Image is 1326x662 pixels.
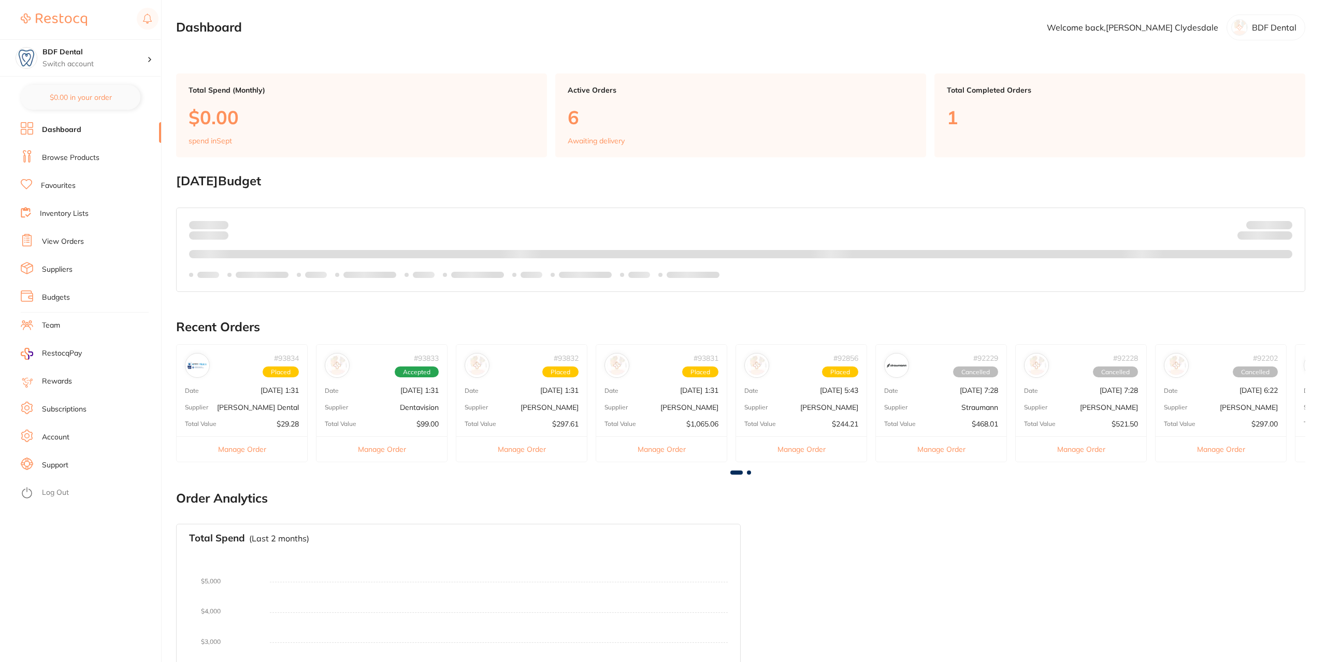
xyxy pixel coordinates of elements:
p: Supplier [604,404,628,411]
a: Suppliers [42,264,73,275]
p: (Last 2 months) [249,534,309,543]
button: Manage Order [316,436,447,462]
p: Date [1024,387,1038,394]
p: Supplier [185,404,208,411]
p: $244.21 [832,420,858,428]
p: Awaiting delivery [568,137,625,145]
img: RestocqPay [21,348,33,360]
a: Inventory Lists [40,209,89,219]
h2: Recent Orders [176,320,1305,334]
p: Supplier [1164,404,1187,411]
img: BDF Dental [16,48,37,68]
p: [DATE] 1:31 [400,386,439,394]
p: Total Spend (Monthly) [189,86,535,94]
p: [DATE] 1:31 [261,386,299,394]
p: Supplier [884,404,907,411]
p: Switch account [42,59,147,69]
span: Cancelled [953,366,998,378]
span: Placed [263,366,299,378]
img: Erskine Dental [188,356,207,375]
h4: BDF Dental [42,47,147,57]
button: Manage Order [736,436,867,462]
p: Labels [197,271,219,279]
p: Spent: [189,220,228,229]
button: Manage Order [456,436,587,462]
p: $521.50 [1112,420,1138,428]
a: Support [42,460,68,470]
button: Manage Order [876,436,1006,462]
p: Labels [521,271,542,279]
button: Manage Order [177,436,307,462]
button: $0.00 in your order [21,85,140,110]
p: $468.01 [972,420,998,428]
button: Manage Order [1016,436,1146,462]
p: $297.61 [552,420,579,428]
strong: $0.00 [1274,233,1292,242]
p: Total Completed Orders [947,86,1293,94]
p: # 93832 [554,354,579,362]
p: Labels extended [451,271,504,279]
p: month [189,229,228,242]
p: Total Value [325,420,356,428]
p: [PERSON_NAME] [521,403,579,411]
p: Labels extended [343,271,396,279]
p: spend in Sept [189,137,232,145]
img: Henry Schein Halas [607,356,627,375]
p: Date [185,387,199,394]
p: Date [744,387,758,394]
span: RestocqPay [42,348,82,359]
p: # 93833 [414,354,439,362]
p: Supplier [325,404,348,411]
img: Henry Schein Halas [747,356,767,375]
button: Log Out [21,485,158,502]
p: Date [325,387,339,394]
p: Total Value [1164,420,1195,428]
h2: Dashboard [176,20,242,35]
a: Account [42,432,69,443]
p: Total Value [185,420,217,428]
a: Team [42,320,60,331]
p: [PERSON_NAME] [660,403,718,411]
img: Adam Dental [1166,356,1186,375]
a: Favourites [41,181,76,191]
p: Budget: [1246,220,1292,229]
p: Date [465,387,479,394]
p: Date [1164,387,1178,394]
p: Total Value [884,420,916,428]
a: Restocq Logo [21,8,87,32]
p: # 92202 [1253,354,1278,362]
p: Date [1304,387,1318,394]
img: Dentavision [327,356,347,375]
a: RestocqPay [21,348,82,360]
p: Supplier [744,404,768,411]
img: Adam Dental [467,356,487,375]
a: Total Spend (Monthly)$0.00spend inSept [176,73,547,157]
p: 1 [947,107,1293,128]
a: Log Out [42,488,69,498]
p: 6 [568,107,914,128]
h2: Order Analytics [176,491,1305,506]
a: Budgets [42,292,70,303]
p: [PERSON_NAME] [1080,403,1138,411]
span: Placed [682,366,718,378]
p: [DATE] 7:28 [1100,386,1138,394]
p: Date [604,387,618,394]
p: [DATE] 1:31 [540,386,579,394]
span: Cancelled [1233,366,1278,378]
p: Labels [628,271,650,279]
p: Date [884,387,898,394]
a: Dashboard [42,125,81,135]
p: # 93831 [694,354,718,362]
p: # 93834 [274,354,299,362]
p: Labels extended [559,271,612,279]
strong: $NaN [1272,220,1292,229]
button: Manage Order [1156,436,1286,462]
p: Labels extended [236,271,289,279]
p: Total Value [744,420,776,428]
p: # 92229 [973,354,998,362]
a: Active Orders6Awaiting delivery [555,73,926,157]
p: Total Value [604,420,636,428]
span: Placed [822,366,858,378]
a: Total Completed Orders1 [934,73,1305,157]
p: BDF Dental [1252,23,1296,32]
